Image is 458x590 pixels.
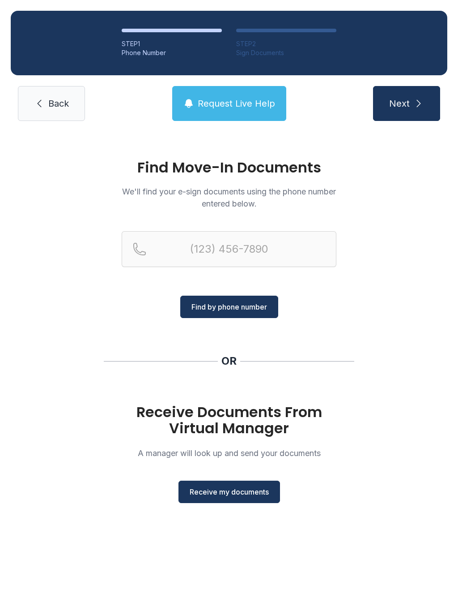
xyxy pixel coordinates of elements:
span: Next [389,97,410,110]
span: Find by phone number [191,301,267,312]
div: OR [221,354,237,368]
span: Receive my documents [190,487,269,497]
span: Request Live Help [198,97,275,110]
h1: Receive Documents From Virtual Manager [122,404,336,436]
h1: Find Move-In Documents [122,160,336,175]
p: We'll find your e-sign documents using the phone number entered below. [122,185,336,210]
div: Sign Documents [236,48,336,57]
div: STEP 2 [236,39,336,48]
input: Reservation phone number [122,231,336,267]
div: STEP 1 [122,39,222,48]
div: Phone Number [122,48,222,57]
span: Back [48,97,69,110]
p: A manager will look up and send your documents [122,447,336,459]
